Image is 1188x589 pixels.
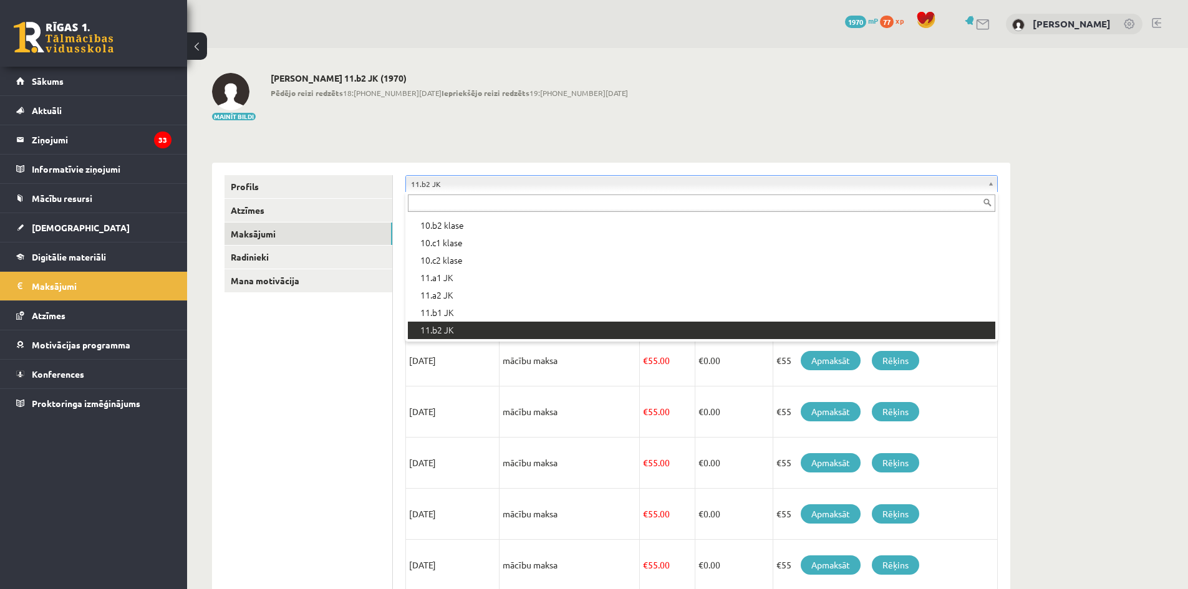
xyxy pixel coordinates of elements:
div: 11.a1 JK [408,269,995,287]
div: 10.c2 klase [408,252,995,269]
div: 11.b1 JK [408,304,995,322]
div: 10.c1 klase [408,234,995,252]
div: 11.b2 JK [408,322,995,339]
div: 11.a2 JK [408,287,995,304]
div: 10.b2 klase [408,217,995,234]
